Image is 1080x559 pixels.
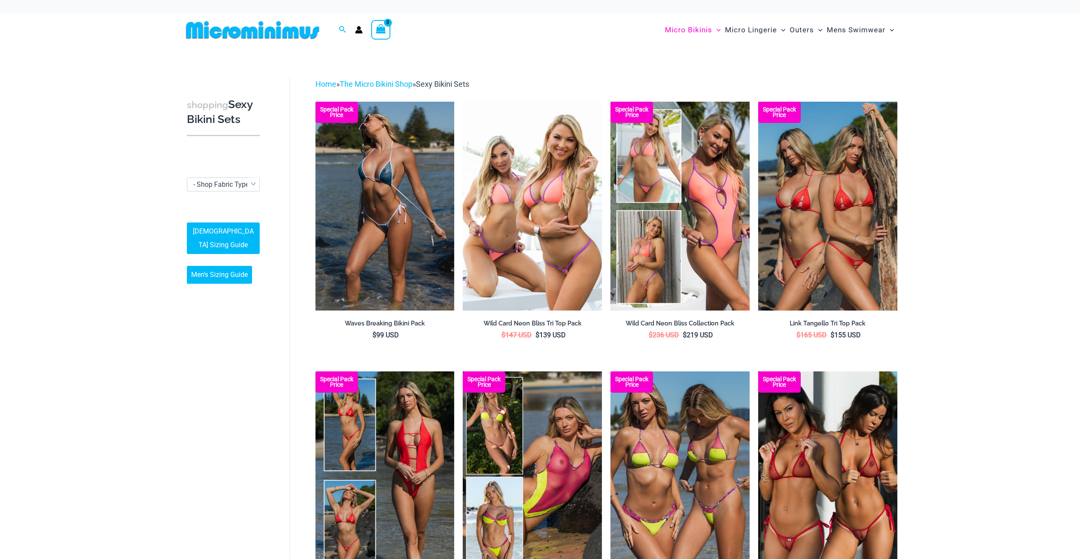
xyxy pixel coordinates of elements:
[683,331,687,339] span: $
[315,376,358,388] b: Special Pack Price
[665,19,712,41] span: Micro Bikinis
[315,102,455,310] a: Waves Breaking Ocean 312 Top 456 Bottom 08 Waves Breaking Ocean 312 Top 456 Bottom 04Waves Breaki...
[662,16,898,44] nav: Site Navigation
[501,331,532,339] bdi: 147 USD
[610,107,653,118] b: Special Pack Price
[536,331,539,339] span: $
[463,319,602,331] a: Wild Card Neon Bliss Tri Top Pack
[463,102,602,310] a: Wild Card Neon Bliss Tri Top PackWild Card Neon Bliss Tri Top Pack BWild Card Neon Bliss Tri Top ...
[796,331,827,339] bdi: 165 USD
[610,102,750,310] img: Collection Pack (7)
[758,319,897,328] h2: Link Tangello Tri Top Pack
[663,17,723,43] a: Micro BikinisMenu ToggleMenu Toggle
[371,20,391,40] a: View Shopping Cart, empty
[463,376,505,388] b: Special Pack Price
[372,331,399,339] bdi: 99 USD
[649,331,653,339] span: $
[315,80,336,88] a: Home
[315,102,455,310] img: Waves Breaking Ocean 312 Top 456 Bottom 08
[355,26,363,34] a: Account icon link
[649,331,679,339] bdi: 236 USD
[683,331,713,339] bdi: 219 USD
[723,17,788,43] a: Micro LingerieMenu ToggleMenu Toggle
[825,17,896,43] a: Mens SwimwearMenu ToggleMenu Toggle
[610,319,750,328] h2: Wild Card Neon Bliss Collection Pack
[758,376,801,388] b: Special Pack Price
[885,19,894,41] span: Menu Toggle
[187,97,260,127] h3: Sexy Bikini Sets
[187,178,259,191] span: - Shop Fabric Type
[788,17,825,43] a: OutersMenu ToggleMenu Toggle
[416,80,469,88] span: Sexy Bikini Sets
[790,19,814,41] span: Outers
[758,102,897,310] a: Bikini Pack Bikini Pack BBikini Pack B
[796,331,800,339] span: $
[758,107,801,118] b: Special Pack Price
[814,19,822,41] span: Menu Toggle
[777,19,785,41] span: Menu Toggle
[758,319,897,331] a: Link Tangello Tri Top Pack
[831,331,834,339] span: $
[372,331,376,339] span: $
[193,180,249,188] span: - Shop Fabric Type
[501,331,505,339] span: $
[610,102,750,310] a: Collection Pack (7) Collection Pack B (1)Collection Pack B (1)
[536,331,566,339] bdi: 139 USD
[187,222,260,254] a: [DEMOGRAPHIC_DATA] Sizing Guide
[725,19,777,41] span: Micro Lingerie
[315,319,455,331] a: Waves Breaking Bikini Pack
[315,107,358,118] b: Special Pack Price
[339,25,347,35] a: Search icon link
[463,102,602,310] img: Wild Card Neon Bliss Tri Top Pack
[463,319,602,328] h2: Wild Card Neon Bliss Tri Top Pack
[187,100,228,110] span: shopping
[187,177,260,191] span: - Shop Fabric Type
[340,80,413,88] a: The Micro Bikini Shop
[610,376,653,388] b: Special Pack Price
[827,19,885,41] span: Mens Swimwear
[831,331,861,339] bdi: 155 USD
[758,102,897,310] img: Bikini Pack
[183,20,323,40] img: MM SHOP LOGO FLAT
[315,319,455,328] h2: Waves Breaking Bikini Pack
[712,19,721,41] span: Menu Toggle
[187,266,252,284] a: Men’s Sizing Guide
[315,80,469,88] span: » »
[610,319,750,331] a: Wild Card Neon Bliss Collection Pack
